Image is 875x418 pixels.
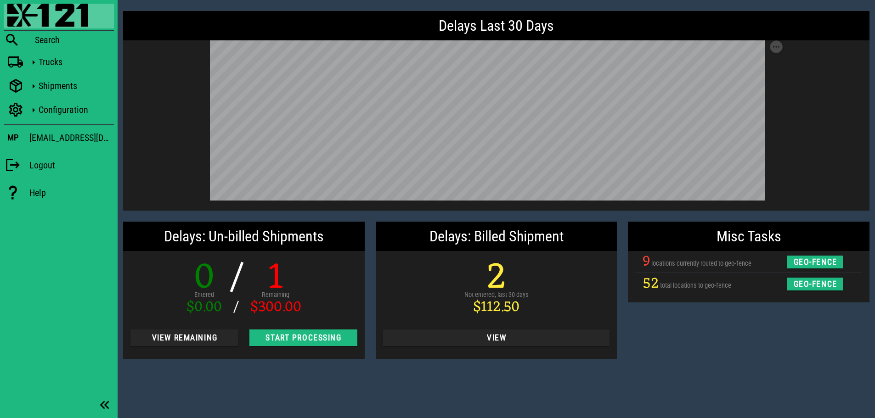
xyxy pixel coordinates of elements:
div: 1 [250,260,301,297]
div: / [229,300,243,315]
span: locations currently routed to geo-fence [651,260,751,268]
a: geo-fence [787,257,843,265]
div: Vega visualization [210,40,783,203]
img: 87f0f0e.png [7,4,88,27]
span: Start Processing [257,333,350,342]
div: Configuration [39,104,110,115]
div: Logout [29,160,114,171]
div: / [229,260,243,297]
button: geo-fence [787,278,843,290]
span: View [390,333,603,342]
div: Remaining [250,290,301,300]
div: Delays Last 30 Days [123,11,869,40]
span: total locations to geo-fence [660,282,731,290]
div: Delays: Billed Shipment [376,222,617,251]
div: $112.50 [464,300,529,315]
span: 52 [643,271,659,297]
div: $0.00 [186,300,222,315]
a: geo-fence [787,280,843,287]
div: [EMAIL_ADDRESS][DOMAIN_NAME] [29,130,114,145]
span: 9 [643,249,650,275]
div: $300.00 [250,300,301,315]
div: Not entered, last 30 days [464,290,529,300]
div: Trucks [39,56,110,67]
div: Entered [186,290,222,300]
button: View [383,329,610,346]
a: Blackfly [4,4,114,28]
h3: MP [7,133,18,143]
span: geo-fence [793,257,837,267]
div: Shipments [39,80,110,91]
div: Misc Tasks [628,222,869,251]
span: geo-fence [793,279,837,289]
div: 2 [464,260,529,297]
div: 0 [186,260,222,297]
div: Delays: Un-billed Shipments [123,222,365,251]
button: geo-fence [787,256,843,268]
div: Help [29,187,114,198]
button: View Remaining [130,329,238,346]
a: Help [4,180,114,206]
div: Search [35,34,114,45]
span: View Remaining [138,333,231,342]
button: Start Processing [249,329,357,346]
